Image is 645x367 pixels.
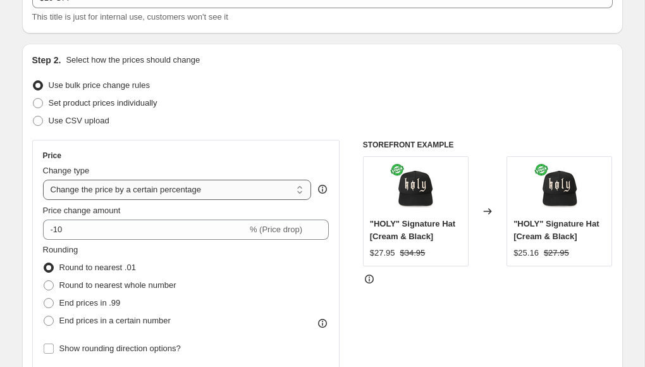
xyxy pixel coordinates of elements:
[32,54,61,66] h2: Step 2.
[49,80,150,90] span: Use bulk price change rules
[43,166,90,175] span: Change type
[43,220,247,240] input: -15
[513,247,539,259] div: $25.16
[59,263,136,272] span: Round to nearest .01
[400,247,426,259] strike: $34.95
[390,163,441,214] img: Untitleddesign_20_80x.png
[316,183,329,196] div: help
[370,247,395,259] div: $27.95
[363,140,613,150] h6: STOREFRONT EXAMPLE
[59,316,171,325] span: End prices in a certain number
[66,54,200,66] p: Select how the prices should change
[49,116,109,125] span: Use CSV upload
[59,298,121,308] span: End prices in .99
[43,245,78,254] span: Rounding
[43,206,121,215] span: Price change amount
[32,12,228,22] span: This title is just for internal use, customers won't see it
[49,98,157,108] span: Set product prices individually
[43,151,61,161] h3: Price
[250,225,302,234] span: % (Price drop)
[370,219,455,241] span: "HOLY" Signature Hat [Cream & Black]
[534,163,585,214] img: Untitleddesign_20_80x.png
[513,219,599,241] span: "HOLY" Signature Hat [Cream & Black]
[59,280,176,290] span: Round to nearest whole number
[544,247,569,259] strike: $27.95
[59,344,181,353] span: Show rounding direction options?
